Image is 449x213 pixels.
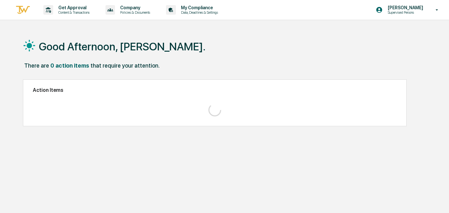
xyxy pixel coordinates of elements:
[383,5,426,10] p: [PERSON_NAME]
[24,62,49,69] div: There are
[33,87,396,93] h2: Action Items
[176,5,221,10] p: My Compliance
[176,10,221,15] p: Data, Deadlines & Settings
[115,10,153,15] p: Policies & Documents
[53,5,93,10] p: Get Approval
[115,5,153,10] p: Company
[39,40,206,53] h1: Good Afternoon, [PERSON_NAME].
[91,62,160,69] div: that require your attention.
[53,10,93,15] p: Content & Transactions
[15,5,31,15] img: logo
[383,10,426,15] p: Supervised Persons
[50,62,89,69] div: 0 action items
